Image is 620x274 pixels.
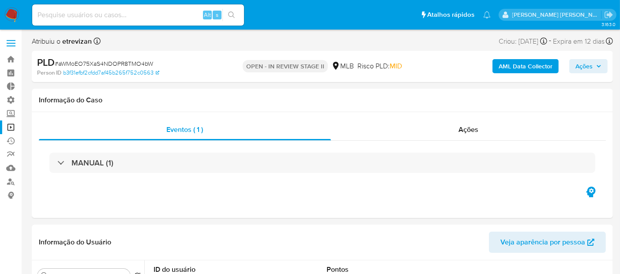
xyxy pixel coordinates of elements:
div: MLB [331,61,354,71]
button: Ações [569,59,608,73]
b: Person ID [37,69,61,77]
span: Expira em 12 dias [553,37,605,46]
span: s [216,11,218,19]
span: MID [390,61,402,71]
span: Ações [458,124,478,135]
b: PLD [37,55,55,69]
span: Ações [575,59,593,73]
span: Risco PLD: [357,61,402,71]
a: Sair [604,10,613,19]
span: Eventos ( 1 ) [166,124,203,135]
a: b3f31efbf2cfdd7af45b265f752c0563 [63,69,159,77]
p: luciana.joia@mercadopago.com.br [512,11,601,19]
button: Veja aparência por pessoa [489,232,606,253]
input: Pesquise usuários ou casos... [32,9,244,21]
span: # aWMoEO75XaS4NDOPR8TMO4bW [55,59,153,68]
button: AML Data Collector [492,59,559,73]
span: Veja aparência por pessoa [500,232,585,253]
h1: Informação do Caso [39,96,606,105]
button: search-icon [222,9,240,21]
b: etrevizan [60,36,92,46]
p: OPEN - IN REVIEW STAGE II [243,60,328,72]
div: MANUAL (1) [49,153,595,173]
span: - [549,35,551,47]
div: Criou: [DATE] [499,35,547,47]
h3: MANUAL (1) [71,158,113,168]
span: Alt [204,11,211,19]
span: Atalhos rápidos [427,10,474,19]
b: AML Data Collector [499,59,552,73]
span: Atribuiu o [32,37,92,46]
a: Notificações [483,11,491,19]
h1: Informação do Usuário [39,238,111,247]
